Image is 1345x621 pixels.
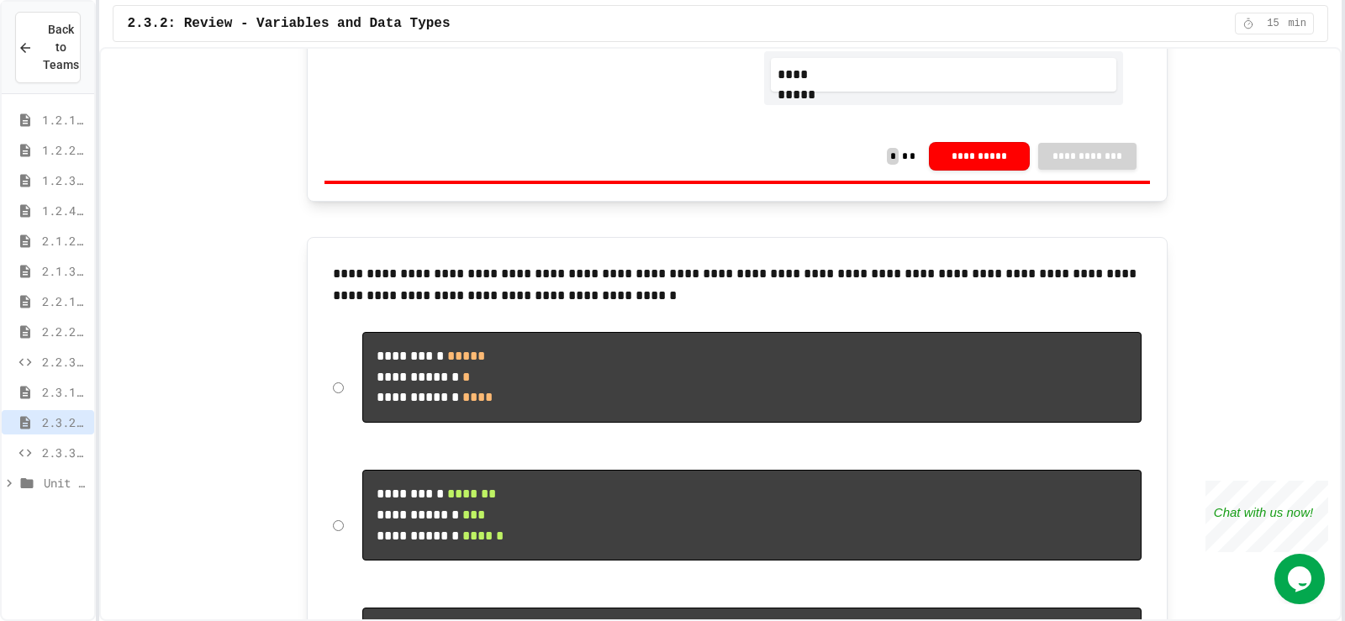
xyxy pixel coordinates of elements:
[42,353,87,371] span: 2.2.3: Your Name and Favorite Movie
[42,262,87,280] span: 2.1.3: The JuiceMind IDE
[42,413,87,431] span: 2.3.2: Review - Variables and Data Types
[42,111,87,129] span: 1.2.1: The Growth Mindset
[42,383,87,401] span: 2.3.1: Variables and Data Types
[42,292,87,310] span: 2.2.1: Hello, World!
[127,13,450,34] span: 2.3.2: Review - Variables and Data Types
[42,141,87,159] span: 1.2.2: Learning to Solve Hard Problems
[1274,554,1328,604] iframe: chat widget
[42,444,87,461] span: 2.3.3: What's the Type?
[1259,17,1286,30] span: 15
[42,202,87,219] span: 1.2.4: Problem Solving Practice
[1288,17,1306,30] span: min
[43,21,79,74] span: Back to Teams
[42,171,87,189] span: 1.2.3: Challenge Problem - The Bridge
[42,232,87,250] span: 2.1.2: What is Code?
[44,474,87,492] span: Unit 1: Careers & Professionalism
[1205,481,1328,552] iframe: chat widget
[42,323,87,340] span: 2.2.2: Review - Hello, World!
